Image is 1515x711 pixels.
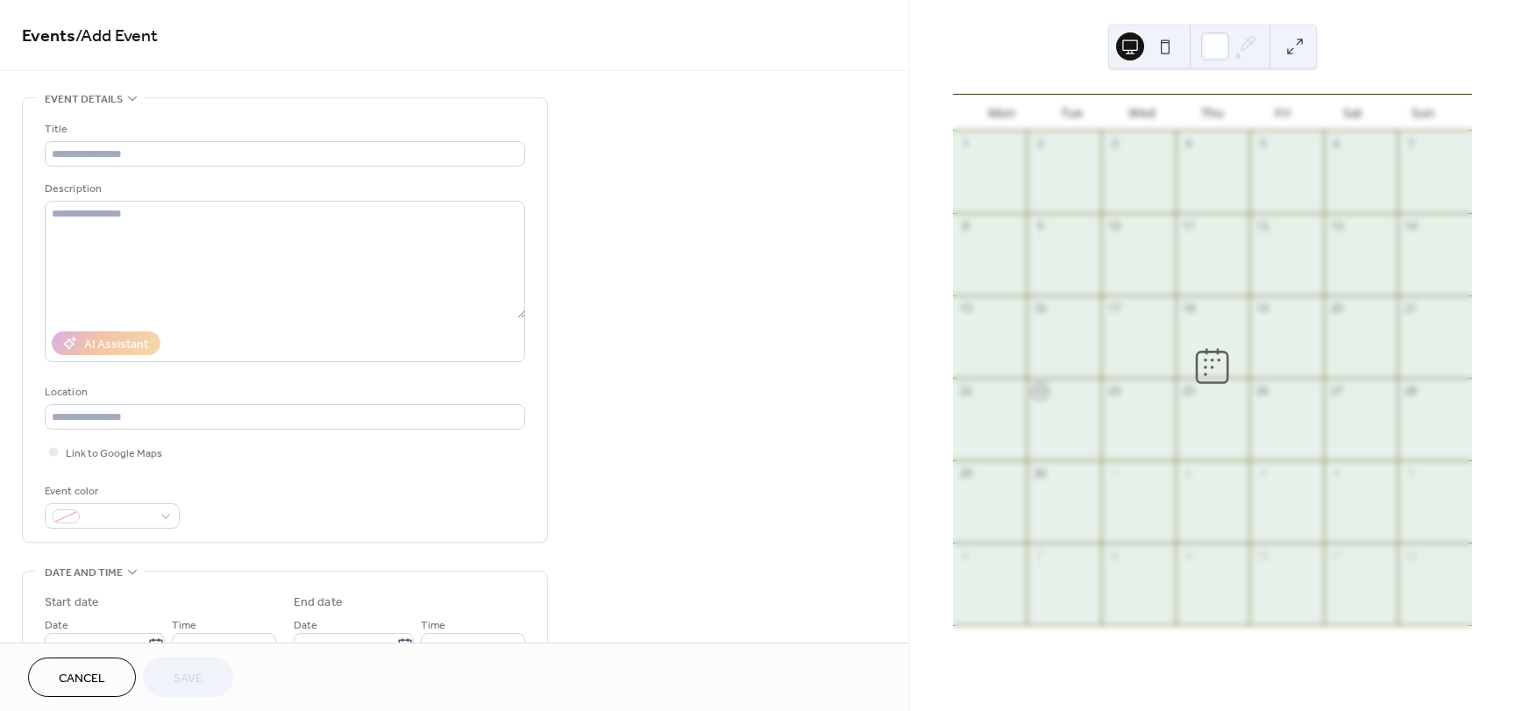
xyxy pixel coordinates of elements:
[1181,302,1196,316] div: 18
[958,549,973,564] div: 6
[1255,549,1270,564] div: 10
[66,444,162,463] span: Link to Google Maps
[1404,466,1419,481] div: 5
[1255,219,1270,234] div: 12
[1181,219,1196,234] div: 11
[1329,549,1344,564] div: 11
[75,19,158,53] span: / Add Event
[45,90,123,109] span: Event details
[1329,302,1344,316] div: 20
[1107,466,1122,481] div: 1
[45,180,522,198] div: Description
[958,302,973,316] div: 15
[1033,219,1048,234] div: 9
[958,137,973,152] div: 1
[294,594,343,612] div: End date
[45,616,68,635] span: Date
[1037,95,1107,131] div: Tue
[1329,384,1344,399] div: 27
[1181,549,1196,564] div: 9
[1404,384,1419,399] div: 28
[45,594,99,612] div: Start date
[1107,137,1122,152] div: 3
[1177,95,1248,131] div: Thu
[45,482,176,501] div: Event color
[1033,302,1048,316] div: 16
[1255,384,1270,399] div: 26
[1255,466,1270,481] div: 3
[28,658,136,697] button: Cancel
[59,670,105,688] span: Cancel
[1329,137,1344,152] div: 6
[1107,95,1177,131] div: Wed
[22,19,75,53] a: Events
[421,616,445,635] span: Time
[1329,219,1344,234] div: 13
[1033,384,1048,399] div: 23
[1107,549,1122,564] div: 8
[1404,137,1419,152] div: 7
[958,219,973,234] div: 8
[1033,137,1048,152] div: 2
[958,466,973,481] div: 29
[1255,137,1270,152] div: 5
[1255,302,1270,316] div: 19
[1107,384,1122,399] div: 24
[1388,95,1458,131] div: Sun
[1318,95,1388,131] div: Sat
[1181,384,1196,399] div: 25
[1181,137,1196,152] div: 4
[967,95,1037,131] div: Mon
[1181,466,1196,481] div: 2
[45,564,123,582] span: Date and time
[1248,95,1318,131] div: Fri
[958,384,973,399] div: 22
[1329,466,1344,481] div: 4
[294,616,317,635] span: Date
[1033,549,1048,564] div: 7
[1404,219,1419,234] div: 14
[1404,549,1419,564] div: 12
[45,120,522,139] div: Title
[45,383,522,402] div: Location
[1033,466,1048,481] div: 30
[1107,219,1122,234] div: 10
[172,616,196,635] span: Time
[1107,302,1122,316] div: 17
[1404,302,1419,316] div: 21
